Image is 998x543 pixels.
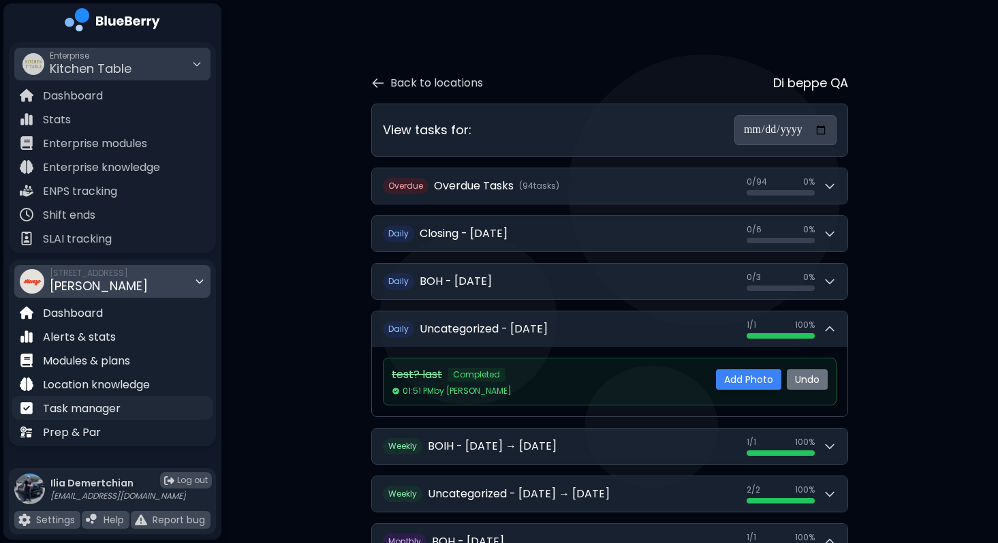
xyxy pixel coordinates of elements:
p: Ilia Demertchian [50,477,186,489]
img: profile photo [14,474,45,504]
img: file icon [20,112,33,126]
button: DailyClosing - [DATE]0/60% [372,216,847,251]
p: Stats [43,112,71,128]
button: WeeklyUncategorized - [DATE] → [DATE]2/2100% [372,476,847,512]
h2: BOIH - [DATE] → [DATE] [428,438,557,454]
button: WeeklyBOIH - [DATE] → [DATE]1/1100% [372,429,847,464]
img: file icon [20,89,33,102]
p: Modules & plans [43,353,130,369]
p: [EMAIL_ADDRESS][DOMAIN_NAME] [50,491,186,501]
span: Kitchen Table [50,60,131,77]
img: company thumbnail [20,269,44,294]
h2: BOH - [DATE] [420,273,492,290]
span: ( 94 task s ) [519,181,559,191]
p: ENPS tracking [43,183,117,200]
img: file icon [20,160,33,174]
button: DailyUncategorized - [DATE]1/1100% [372,311,847,347]
h2: Closing - [DATE] [420,226,508,242]
span: 0 / 94 [747,176,767,187]
p: SLAI tracking [43,231,112,247]
img: file icon [20,354,33,367]
img: company logo [65,8,160,36]
img: file icon [20,136,33,150]
img: logout [164,476,174,486]
span: Weekly [383,486,422,502]
button: Add Photo [716,369,781,390]
p: Dashboard [43,88,103,104]
span: 0 / 6 [747,224,762,235]
span: 100 % [795,320,815,330]
span: Daily [383,273,414,290]
img: file icon [20,208,33,221]
span: [PERSON_NAME] [50,277,148,294]
span: 1 / 1 [747,532,756,543]
img: file icon [20,401,33,415]
img: file icon [86,514,98,526]
button: Undo [787,369,828,390]
p: Enterprise modules [43,136,147,152]
span: 0 % [803,272,815,283]
span: 100 % [795,484,815,495]
button: DailyBOH - [DATE]0/30% [372,264,847,299]
p: Location knowledge [43,377,150,393]
img: file icon [20,306,33,320]
p: Di beppe QA [773,74,848,93]
span: [STREET_ADDRESS] [50,268,148,279]
span: 2 / 2 [747,484,760,495]
p: Settings [36,514,75,526]
img: file icon [20,232,33,245]
p: Dashboard [43,305,103,322]
p: Report bug [153,514,205,526]
span: Weekly [383,438,422,454]
span: Log out [177,475,208,486]
span: 0 % [803,176,815,187]
button: Back to locations [371,75,483,91]
img: file icon [20,377,33,391]
img: file icon [20,425,33,439]
h3: View tasks for: [383,121,471,140]
span: 1 / 1 [747,320,756,330]
span: Daily [383,321,414,337]
span: Daily [383,226,414,242]
button: OverdueOverdue Tasks(94tasks)0/940% [372,168,847,204]
h2: Overdue Tasks [434,178,514,194]
img: file icon [20,184,33,198]
span: Completed [448,368,505,382]
img: file icon [18,514,31,526]
p: Shift ends [43,207,95,223]
span: 100 % [795,532,815,543]
p: Task manager [43,401,121,417]
span: 0 % [803,224,815,235]
span: 01:51 PM by [PERSON_NAME] [392,386,512,397]
span: 0 / 3 [747,272,761,283]
img: company thumbnail [22,53,44,75]
p: Alerts & stats [43,329,116,345]
img: file icon [135,514,147,526]
h2: Uncategorized - [DATE] → [DATE] [428,486,610,502]
p: Enterprise knowledge [43,159,160,176]
span: Overdue [383,178,428,194]
p: Prep & Par [43,424,101,441]
p: test? last [392,367,442,383]
img: file icon [20,330,33,343]
p: Help [104,514,124,526]
span: Enterprise [50,50,131,61]
span: 100 % [795,437,815,448]
span: 1 / 1 [747,437,756,448]
h2: Uncategorized - [DATE] [420,321,548,337]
